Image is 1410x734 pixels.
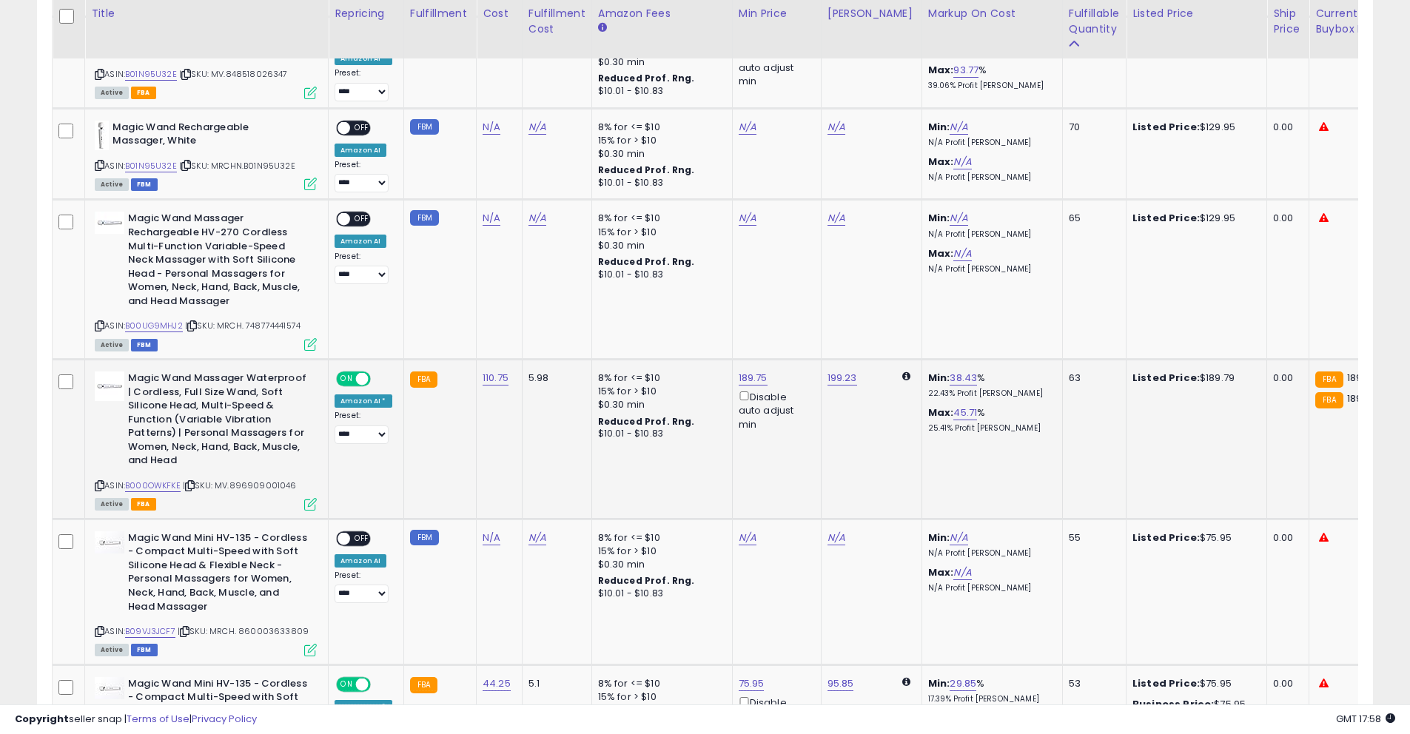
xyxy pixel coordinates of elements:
a: N/A [953,246,971,261]
p: N/A Profit [PERSON_NAME] [928,229,1051,240]
a: 75.95 [739,676,765,691]
div: Title [91,6,322,21]
a: N/A [950,531,967,545]
div: 15% for > $10 [598,545,721,558]
div: Fulfillable Quantity [1069,6,1120,37]
a: N/A [528,211,546,226]
div: 0.00 [1273,531,1297,545]
div: $75.95 [1132,531,1255,545]
b: Magic Wand Massager Rechargeable HV-270 Cordless Multi-Function Variable-Speed Neck Massager with... [128,212,308,312]
span: OFF [350,213,374,226]
img: 21jVQ5I3i3L._SL40_.jpg [95,212,124,234]
span: FBA [131,498,156,511]
div: % [928,371,1051,399]
a: N/A [827,531,845,545]
a: N/A [528,120,546,135]
span: All listings currently available for purchase on Amazon [95,498,129,511]
b: Reduced Prof. Rng. [598,72,695,84]
a: B01N95U32E [125,68,177,81]
b: Reduced Prof. Rng. [598,255,695,268]
div: Repricing [335,6,397,21]
a: B000OWKFKE [125,479,181,492]
b: Reduced Prof. Rng. [598,164,695,176]
a: N/A [739,531,756,545]
small: FBM [410,210,439,226]
span: | SKU: MRCH. 860003633809 [178,625,309,637]
a: N/A [483,531,500,545]
span: FBM [131,178,158,191]
span: All listings currently available for purchase on Amazon [95,339,129,351]
img: 21ewxejSMfL._SL40_.jpg [95,121,109,150]
small: FBA [410,677,437,693]
a: B00UG9MHJ2 [125,320,183,332]
span: | SKU: MRCH. 748774441574 [185,320,301,331]
small: FBA [1315,392,1343,408]
span: FBM [131,644,158,656]
a: Privacy Policy [192,712,257,726]
span: ON [338,373,356,385]
a: N/A [739,120,756,135]
span: OFF [350,121,374,134]
b: Min: [928,676,950,690]
div: 15% for > $10 [598,134,721,147]
div: Amazon AI [335,554,386,568]
div: $0.30 min [598,147,721,161]
p: 22.43% Profit [PERSON_NAME] [928,388,1051,399]
a: N/A [953,565,971,580]
div: 8% for <= $10 [598,121,721,134]
b: Min: [928,531,950,545]
b: Magic Wand Mini HV-135 - Cordless - Compact Multi-Speed with Soft Silicone Head & Flexible Neck -... [128,531,308,617]
a: 199.23 [827,371,857,385]
div: ASIN: [95,29,317,98]
div: Preset: [335,570,392,604]
div: Markup on Cost [928,6,1056,21]
strong: Copyright [15,712,69,726]
span: | SKU: MV.896909001046 [183,479,297,491]
a: B01N95U32E [125,160,177,172]
div: Disable auto adjust min [739,46,810,89]
div: $0.30 min [598,55,721,69]
span: ON [338,678,356,690]
div: Fulfillment Cost [528,6,585,37]
div: 5.98 [528,371,580,385]
div: Preset: [335,68,392,101]
p: N/A Profit [PERSON_NAME] [928,172,1051,183]
b: Listed Price: [1132,211,1200,225]
div: 8% for <= $10 [598,212,721,225]
div: $10.01 - $10.83 [598,428,721,440]
p: N/A Profit [PERSON_NAME] [928,548,1051,559]
div: $10.01 - $10.83 [598,269,721,281]
p: N/A Profit [PERSON_NAME] [928,583,1051,593]
a: N/A [950,120,967,135]
div: ASIN: [95,371,317,509]
a: 45.71 [953,405,977,420]
b: Min: [928,120,950,134]
img: 21S5KXTMToL._SL40_.jpg [95,371,124,401]
a: 93.77 [953,63,978,78]
b: Reduced Prof. Rng. [598,574,695,587]
a: 44.25 [483,676,511,691]
div: 15% for > $10 [598,385,721,398]
a: N/A [827,120,845,135]
div: Preset: [335,252,392,285]
div: $10.01 - $10.83 [598,587,721,600]
p: N/A Profit [PERSON_NAME] [928,264,1051,275]
a: 110.75 [483,371,508,385]
b: Min: [928,371,950,385]
div: Preset: [335,160,392,193]
b: Max: [928,565,954,579]
div: seller snap | | [15,713,257,727]
div: Amazon AI [335,144,386,157]
div: Amazon Fees [598,6,726,21]
div: % [928,64,1051,91]
b: Magic Wand Massager Waterproof | Cordless, Full Size Wand, Soft Silicone Head, Multi-Speed & Func... [128,371,308,471]
a: B09VJ3JCF7 [125,625,175,638]
div: Cost [483,6,516,21]
div: 15% for > $10 [598,226,721,239]
div: $129.95 [1132,212,1255,225]
div: 70 [1069,121,1115,134]
a: 189.75 [739,371,768,385]
div: $189.79 [1132,371,1255,385]
small: FBA [410,371,437,388]
div: 55 [1069,531,1115,545]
